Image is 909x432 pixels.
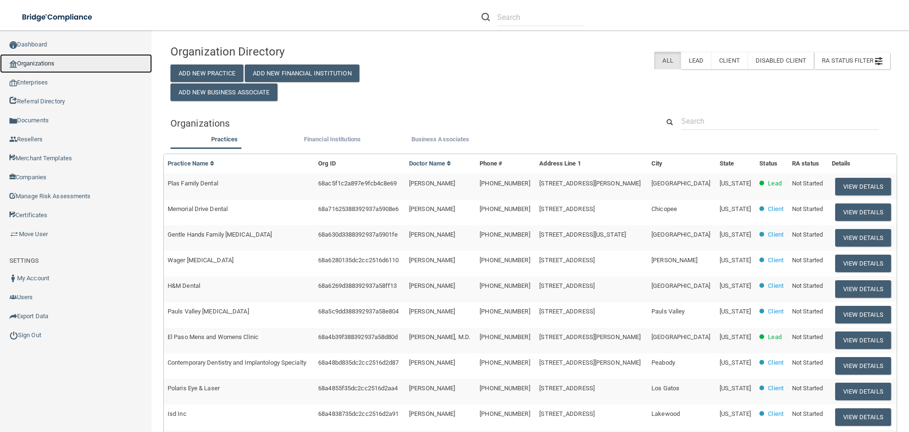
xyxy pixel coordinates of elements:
[168,180,218,187] span: Plas Family Dental
[768,408,784,420] p: Client
[828,154,897,174] th: Details
[651,231,710,238] span: [GEOGRAPHIC_DATA]
[409,160,452,167] a: Doctor Name
[745,365,898,403] iframe: Drift Widget Chat Controller
[792,333,823,340] span: Not Started
[318,410,399,417] span: 68a4838735dc2cc2516d2a91
[480,359,530,366] span: [PHONE_NUMBER]
[768,203,784,215] p: Client
[792,205,823,212] span: Not Started
[409,231,455,238] span: [PERSON_NAME]
[497,9,584,26] input: Search
[539,205,595,212] span: [STREET_ADDRESS]
[539,333,641,340] span: [STREET_ADDRESS][PERSON_NAME]
[835,203,891,221] button: View Details
[720,180,751,187] span: [US_STATE]
[651,205,677,212] span: Chicopee
[168,160,215,167] a: Practice Name
[648,154,716,174] th: City
[835,357,891,375] button: View Details
[792,410,823,417] span: Not Started
[318,385,398,392] span: 68a4855f35dc2cc2516d2aa4
[318,257,399,264] span: 68a6280135dc2cc2516d6110
[9,136,17,143] img: ic_reseller.de258add.png
[411,136,470,143] span: Business Associates
[9,275,17,282] img: ic_user_dark.df1a06c3.png
[409,180,455,187] span: [PERSON_NAME]
[720,282,751,289] span: [US_STATE]
[9,80,17,86] img: enterprise.0d942306.png
[409,257,455,264] span: [PERSON_NAME]
[480,205,530,212] span: [PHONE_NUMBER]
[792,180,823,187] span: Not Started
[175,134,274,145] label: Practices
[9,230,19,239] img: briefcase.64adab9b.png
[768,255,784,266] p: Client
[681,52,711,69] label: Lead
[318,231,398,238] span: 68a630d3388392937a5901fe
[481,13,490,21] img: ic-search.3b580494.png
[835,408,891,426] button: View Details
[480,257,530,264] span: [PHONE_NUMBER]
[283,134,382,145] label: Financial Institutions
[651,410,680,417] span: Lakewood
[318,359,399,366] span: 68a48bd835dc2cc2516d2d87
[720,205,751,212] span: [US_STATE]
[168,308,249,315] span: Pauls Valley [MEDICAL_DATA]
[14,8,101,27] img: bridge_compliance_login_screen.278c3ca4.svg
[792,257,823,264] span: Not Started
[835,331,891,349] button: View Details
[318,205,399,212] span: 68a71625388392937a5908e6
[835,229,891,247] button: View Details
[651,257,697,264] span: [PERSON_NAME]
[651,180,710,187] span: [GEOGRAPHIC_DATA]
[720,308,751,315] span: [US_STATE]
[720,410,751,417] span: [US_STATE]
[168,333,258,340] span: El Paso Mens and Womens Clinic
[9,331,18,340] img: ic_power_dark.7ecde6b1.png
[170,134,278,147] li: Practices
[835,255,891,272] button: View Details
[875,57,882,65] img: icon-filter@2x.21656d0b.png
[318,282,397,289] span: 68a6269d388392937a58ff13
[168,359,306,366] span: Contemporary Dentistry and Implantology Specialty
[170,46,401,58] h4: Organization Directory
[539,180,641,187] span: [STREET_ADDRESS][PERSON_NAME]
[170,83,277,101] button: Add New Business Associate
[480,333,530,340] span: [PHONE_NUMBER]
[651,282,710,289] span: [GEOGRAPHIC_DATA]
[720,231,751,238] span: [US_STATE]
[711,52,748,69] label: Client
[792,231,823,238] span: Not Started
[835,178,891,195] button: View Details
[409,205,455,212] span: [PERSON_NAME]
[480,180,530,187] span: [PHONE_NUMBER]
[756,154,788,174] th: Status
[9,313,17,320] img: icon-export.b9366987.png
[391,134,490,145] label: Business Associates
[168,205,228,212] span: Memorial Drive Dental
[409,282,455,289] span: [PERSON_NAME]
[788,154,828,174] th: RA status
[654,52,680,69] label: All
[539,410,595,417] span: [STREET_ADDRESS]
[480,410,530,417] span: [PHONE_NUMBER]
[386,134,494,147] li: Business Associate
[651,359,675,366] span: Peabody
[318,308,399,315] span: 68a5c9dd388392937a58e804
[768,280,784,292] p: Client
[720,333,751,340] span: [US_STATE]
[792,359,823,366] span: Not Started
[748,52,814,69] label: Disabled Client
[768,331,781,343] p: Lead
[304,136,361,143] span: Financial Institutions
[170,118,645,129] h5: Organizations
[278,134,386,147] li: Financial Institutions
[211,136,238,143] span: Practices
[792,308,823,315] span: Not Started
[539,231,626,238] span: [STREET_ADDRESS][US_STATE]
[539,385,595,392] span: [STREET_ADDRESS]
[768,178,781,189] p: Lead
[720,385,751,392] span: [US_STATE]
[651,385,679,392] span: Los Gatos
